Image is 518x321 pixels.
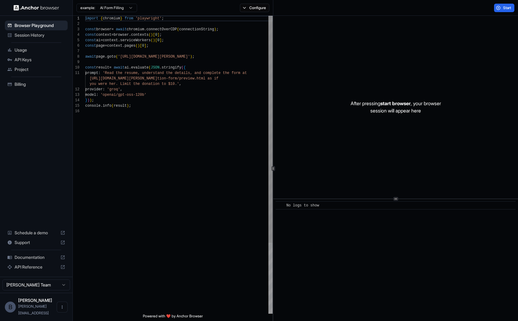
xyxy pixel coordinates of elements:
div: 15 [73,103,79,109]
div: 12 [73,87,79,92]
span: page [96,44,105,48]
span: } [120,16,122,21]
span: serviceWorkers [120,38,151,42]
span: provider [85,87,103,92]
span: lete the form at [212,71,247,75]
img: Anchor Logo [14,5,59,11]
span: ( [136,44,138,48]
span: await [116,27,127,32]
span: Usage [15,47,65,53]
div: 1 [73,16,79,21]
span: const [85,38,96,42]
div: 11 [73,70,79,76]
span: = [111,27,113,32]
span: ] [160,38,162,42]
span: '[URL][DOMAIN_NAME][PERSON_NAME]' [118,55,190,59]
span: tion-form/preview.html as if [157,76,219,81]
span: API Keys [15,57,65,63]
span: = [100,38,103,42]
span: 'openai/gpt-oss-120b' [100,93,146,97]
span: ) [138,44,140,48]
span: Brian Williams [18,298,52,303]
div: 10 [73,65,79,70]
div: Billing [5,79,68,89]
span: context [96,33,111,37]
div: 4 [73,32,79,38]
button: Open menu [57,302,68,313]
span: { [183,65,186,70]
span: ai [96,38,100,42]
span: ] [157,33,160,37]
span: result [114,104,127,108]
span: ; [146,44,149,48]
span: contexts [131,33,149,37]
div: B [5,302,16,313]
span: browser [114,33,129,37]
span: ] [144,44,146,48]
div: 13 [73,92,79,98]
span: start browser [380,100,411,106]
span: { [100,16,103,21]
span: . [129,65,131,70]
div: 2 [73,21,79,27]
span: Support [15,239,58,246]
span: . [160,65,162,70]
div: Session History [5,30,68,40]
span: ) [87,98,89,102]
span: import [85,16,98,21]
span: , [120,87,122,92]
span: . [144,27,146,32]
span: No logs to show [286,203,319,208]
span: . [129,33,131,37]
span: ) [151,33,153,37]
span: 0 [142,44,144,48]
span: Powered with ❤️ by Anchor Browser [143,314,203,321]
span: Documentation [15,254,58,260]
span: ; [216,27,218,32]
span: [ [155,38,157,42]
span: : [96,93,98,97]
span: context [103,38,118,42]
span: ; [162,38,164,42]
span: chromium [127,27,144,32]
span: [URL][DOMAIN_NAME][PERSON_NAME] [89,76,157,81]
span: console [85,104,100,108]
div: 8 [73,54,79,59]
span: const [85,33,96,37]
div: Schedule a demo [5,228,68,238]
div: 6 [73,43,79,48]
span: ; [192,55,194,59]
div: 3 [73,27,79,32]
span: ( [151,38,153,42]
div: 5 [73,38,79,43]
span: , [179,82,181,86]
span: [ [140,44,142,48]
span: . [100,104,103,108]
div: 9 [73,59,79,65]
span: Schedule a demo [15,230,58,236]
span: ( [149,65,151,70]
span: ; [162,16,164,21]
span: chromium [103,16,120,21]
span: ​ [279,202,282,209]
span: : [103,87,105,92]
span: ( [116,55,118,59]
span: } [85,98,87,102]
span: ) [190,55,192,59]
span: Project [15,66,65,72]
span: . [105,55,107,59]
div: 14 [73,98,79,103]
span: JSON [151,65,160,70]
span: const [85,27,96,32]
span: model [85,93,96,97]
span: ; [129,104,131,108]
span: . [122,44,124,48]
span: ai [125,65,129,70]
span: from [125,16,133,21]
span: 'groq' [107,87,120,92]
span: const [85,65,96,70]
span: ( [111,104,113,108]
span: ) [127,104,129,108]
span: connectionString [179,27,214,32]
span: 0 [157,38,160,42]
